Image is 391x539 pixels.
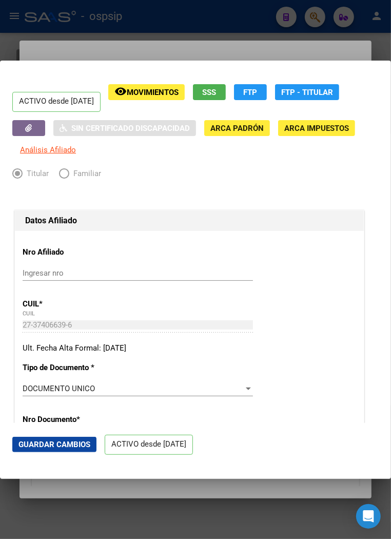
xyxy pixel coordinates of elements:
span: DOCUMENTO UNICO [23,384,95,393]
button: ARCA Impuestos [278,120,355,136]
p: ACTIVO desde [DATE] [12,92,101,112]
span: Sin Certificado Discapacidad [71,124,190,133]
p: CUIL [23,298,123,310]
span: FTP - Titular [281,88,333,97]
span: FTP [244,88,258,97]
span: Guardar Cambios [18,440,90,449]
mat-icon: remove_red_eye [114,85,127,98]
span: ARCA Impuestos [284,124,349,133]
span: Movimientos [127,88,179,97]
span: Familiar [69,168,101,180]
p: ACTIVO desde [DATE] [105,435,193,455]
p: Nro Afiliado [23,246,123,258]
p: Nro Documento [23,414,123,426]
button: ARCA Padrón [204,120,270,136]
div: Ult. Fecha Alta Formal: [DATE] [23,342,356,354]
div: Open Intercom Messenger [356,504,381,529]
span: Análisis Afiliado [20,145,76,155]
span: Titular [23,168,49,180]
mat-radio-group: Elija una opción [12,171,111,180]
span: SSS [203,88,217,97]
span: ARCA Padrón [210,124,264,133]
button: Movimientos [108,84,185,100]
button: Sin Certificado Discapacidad [53,120,196,136]
button: FTP - Titular [275,84,339,100]
button: SSS [193,84,226,100]
button: FTP [234,84,267,100]
h1: Datos Afiliado [25,215,354,227]
p: Tipo de Documento * [23,362,123,374]
button: Guardar Cambios [12,437,96,452]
